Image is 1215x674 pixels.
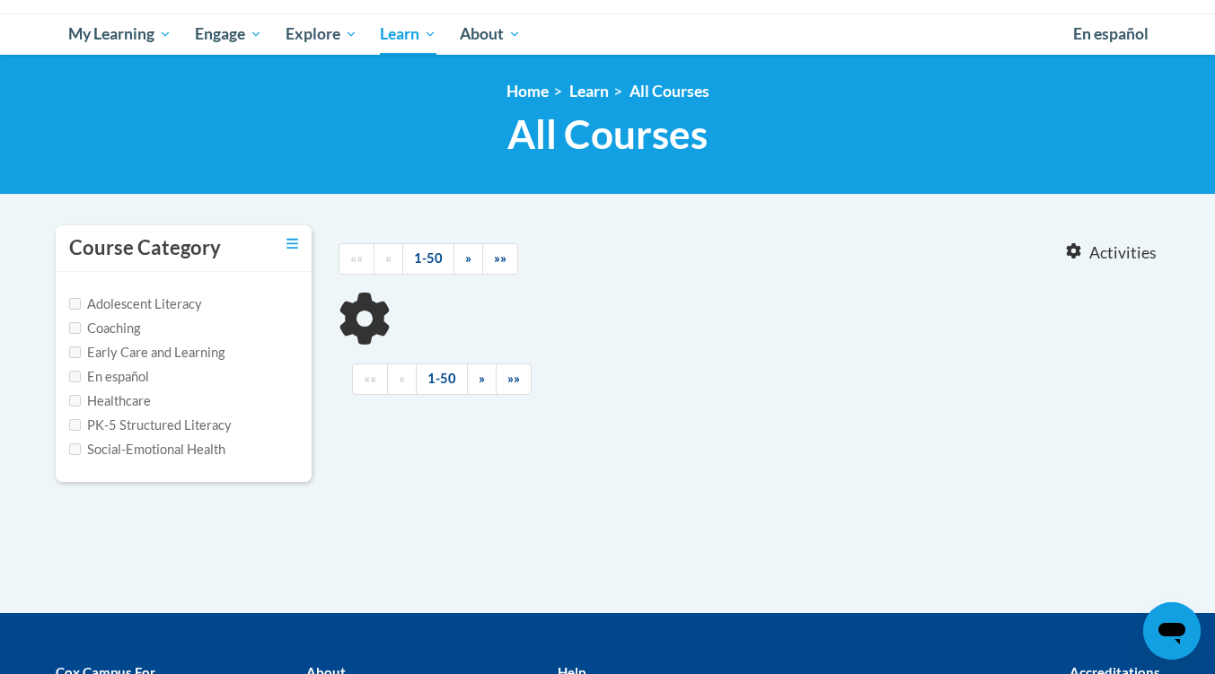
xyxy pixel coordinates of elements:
[69,319,140,338] label: Coaching
[368,13,448,55] a: Learn
[69,443,81,455] input: Checkbox for Options
[448,13,533,55] a: About
[387,363,417,395] a: Previous
[506,82,549,101] a: Home
[380,23,436,45] span: Learn
[460,23,521,45] span: About
[69,346,81,358] input: Checkbox for Options
[69,391,151,411] label: Healthcare
[69,371,81,382] input: Checkbox for Options
[69,322,81,334] input: Checkbox for Options
[1143,602,1201,660] iframe: Button to launch messaging window
[286,234,298,254] a: Toggle collapse
[352,363,388,395] a: Begining
[364,371,376,386] span: ««
[69,298,81,310] input: Checkbox for Options
[453,243,483,275] a: Next
[69,419,81,431] input: Checkbox for Options
[507,110,708,158] span: All Courses
[69,440,225,460] label: Social-Emotional Health
[569,82,609,101] a: Learn
[286,23,357,45] span: Explore
[374,243,403,275] a: Previous
[42,13,1174,55] div: Main menu
[350,250,363,266] span: ««
[1061,15,1160,53] a: En español
[274,13,369,55] a: Explore
[69,294,202,314] label: Adolescent Literacy
[69,234,221,262] h3: Course Category
[479,371,485,386] span: »
[399,371,405,386] span: «
[482,243,518,275] a: End
[496,363,532,395] a: End
[402,243,454,275] a: 1-50
[465,250,471,266] span: »
[339,243,374,275] a: Begining
[507,371,520,386] span: »»
[69,395,81,407] input: Checkbox for Options
[1089,243,1157,263] span: Activities
[68,23,172,45] span: My Learning
[69,343,225,363] label: Early Care and Learning
[69,367,149,387] label: En español
[57,13,184,55] a: My Learning
[416,363,468,395] a: 1-50
[1073,24,1149,43] span: En español
[494,250,506,266] span: »»
[630,82,709,101] a: All Courses
[467,363,497,395] a: Next
[183,13,274,55] a: Engage
[385,250,392,266] span: «
[69,416,232,435] label: PK-5 Structured Literacy
[195,23,262,45] span: Engage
